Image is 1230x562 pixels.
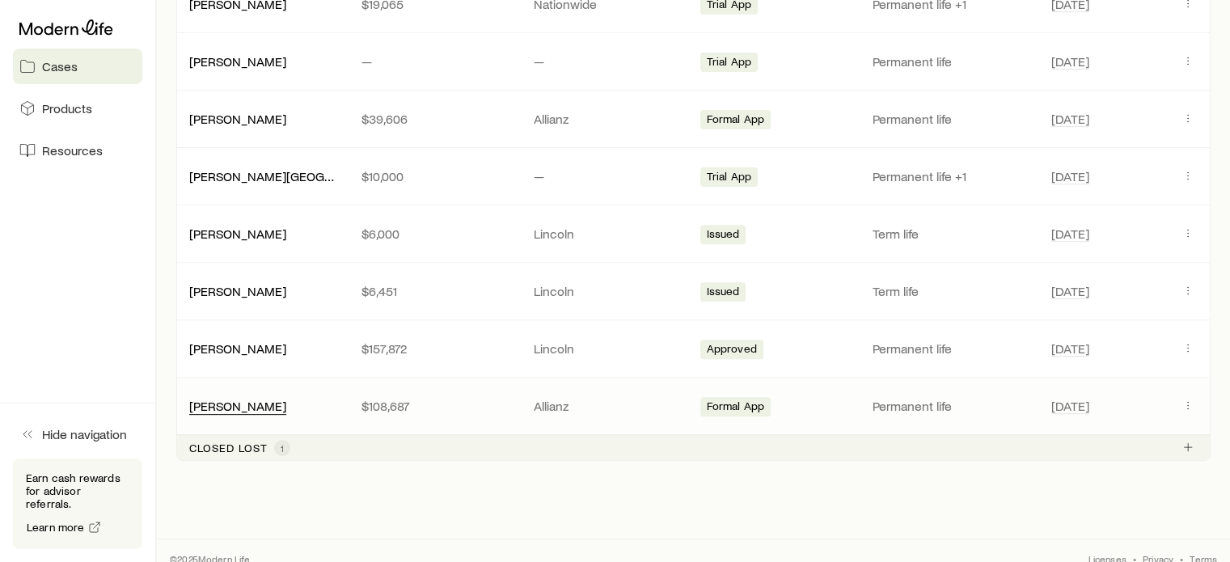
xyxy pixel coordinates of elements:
div: [PERSON_NAME] [189,340,286,357]
span: Resources [42,142,103,158]
span: 1 [281,442,284,454]
div: [PERSON_NAME] [189,283,286,300]
p: Permanent life [873,111,1032,127]
p: $157,872 [361,340,508,357]
p: Permanent life +1 [873,168,1032,184]
div: [PERSON_NAME] [189,398,286,415]
p: Permanent life [873,398,1032,414]
p: $6,000 [361,226,508,242]
span: [DATE] [1051,111,1089,127]
p: — [534,168,680,184]
a: [PERSON_NAME] [189,283,286,298]
p: Allianz [534,111,680,127]
p: Term life [873,283,1032,299]
p: Permanent life [873,53,1032,70]
div: Earn cash rewards for advisor referrals.Learn more [13,458,142,549]
p: Term life [873,226,1032,242]
span: [DATE] [1051,398,1089,414]
span: [DATE] [1051,283,1089,299]
p: $108,687 [361,398,508,414]
a: [PERSON_NAME] [189,111,286,126]
p: Earn cash rewards for advisor referrals. [26,471,129,510]
span: Learn more [27,522,85,533]
span: Issued [707,285,740,302]
p: Allianz [534,398,680,414]
p: $39,606 [361,111,508,127]
a: [PERSON_NAME] [189,398,286,413]
span: [DATE] [1051,226,1089,242]
a: [PERSON_NAME] [189,340,286,356]
span: Trial App [707,170,751,187]
p: Closed lost [189,442,268,454]
p: Lincoln [534,283,680,299]
span: Hide navigation [42,426,127,442]
div: [PERSON_NAME] [189,226,286,243]
a: [PERSON_NAME][GEOGRAPHIC_DATA] [189,168,408,184]
a: Cases [13,49,142,84]
p: Lincoln [534,226,680,242]
a: [PERSON_NAME] [189,53,286,69]
a: [PERSON_NAME] [189,226,286,241]
p: Permanent life [873,340,1032,357]
p: — [361,53,508,70]
a: Products [13,91,142,126]
span: Issued [707,227,740,244]
span: [DATE] [1051,340,1089,357]
span: Approved [707,342,757,359]
span: Cases [42,58,78,74]
span: [DATE] [1051,53,1089,70]
span: Formal App [707,112,765,129]
p: $10,000 [361,168,508,184]
span: [DATE] [1051,168,1089,184]
div: [PERSON_NAME][GEOGRAPHIC_DATA] [189,168,336,185]
span: Products [42,100,92,116]
p: $6,451 [361,283,508,299]
div: [PERSON_NAME] [189,111,286,128]
p: Lincoln [534,340,680,357]
button: Hide navigation [13,416,142,452]
span: Formal App [707,399,765,416]
span: Trial App [707,55,751,72]
div: [PERSON_NAME] [189,53,286,70]
a: Resources [13,133,142,168]
p: — [534,53,680,70]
